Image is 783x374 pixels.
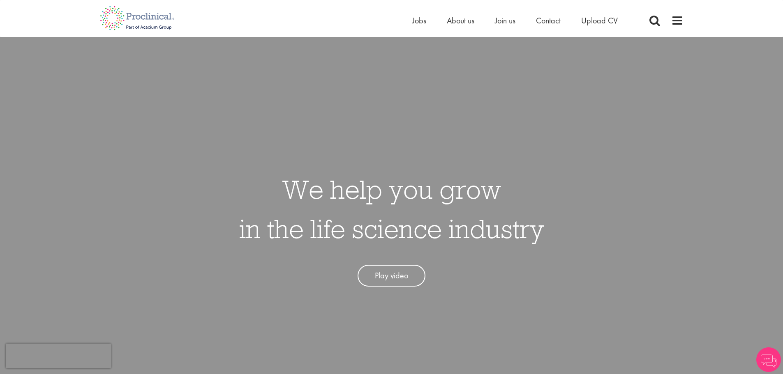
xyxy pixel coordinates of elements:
a: Jobs [412,15,426,26]
a: Contact [536,15,561,26]
a: Play video [358,265,425,287]
img: Chatbot [756,347,781,372]
a: Upload CV [581,15,618,26]
h1: We help you grow in the life science industry [239,170,544,248]
a: Join us [495,15,515,26]
a: About us [447,15,474,26]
